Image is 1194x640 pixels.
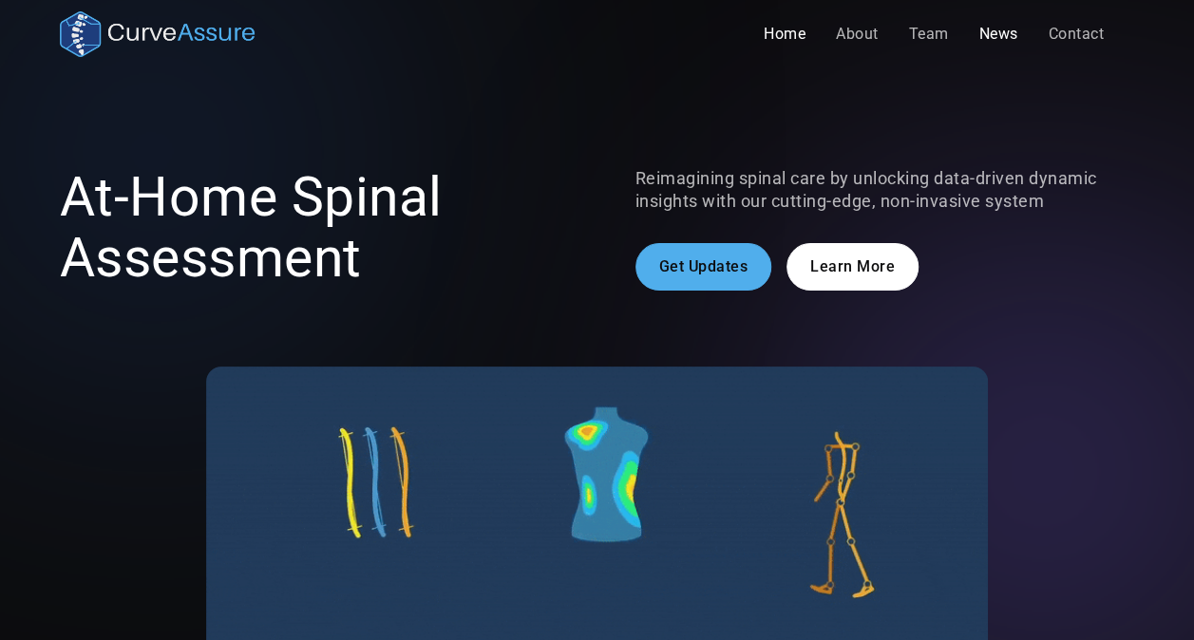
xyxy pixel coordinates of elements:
h1: At-Home Spinal Assessment [60,167,559,289]
a: Get Updates [635,243,772,291]
a: Learn More [787,243,919,291]
a: Team [894,15,964,53]
a: Home [749,15,821,53]
a: News [964,15,1033,53]
p: Reimagining spinal care by unlocking data-driven dynamic insights with our cutting-edge, non-inva... [635,167,1135,213]
a: home [60,11,255,57]
a: About [821,15,894,53]
a: Contact [1033,15,1120,53]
